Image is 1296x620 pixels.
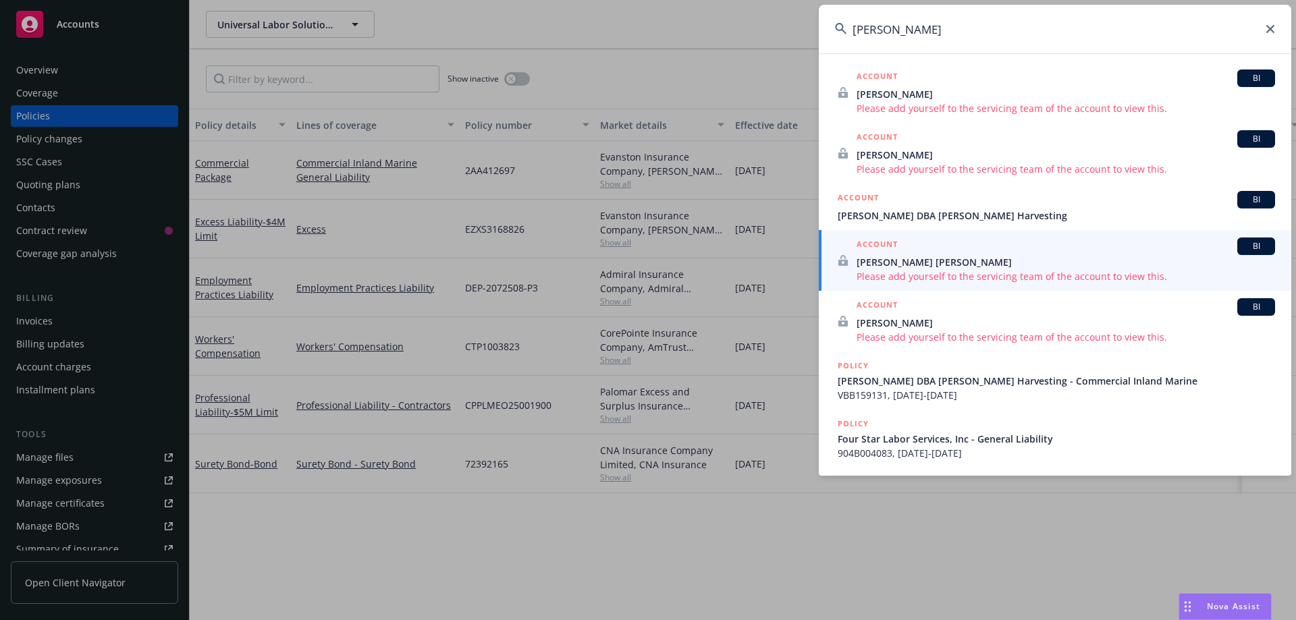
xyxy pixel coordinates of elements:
a: ACCOUNTBI[PERSON_NAME] [PERSON_NAME]Please add yourself to the servicing team of the account to v... [819,230,1291,291]
span: Please add yourself to the servicing team of the account to view this. [857,330,1275,344]
span: [PERSON_NAME] [857,148,1275,162]
span: Please add yourself to the servicing team of the account to view this. [857,101,1275,115]
span: Please add yourself to the servicing team of the account to view this. [857,269,1275,283]
span: BI [1243,194,1270,206]
h5: POLICY [838,417,869,430]
button: Nova Assist [1179,593,1272,620]
h5: POLICY [838,359,869,372]
span: Please add yourself to the servicing team of the account to view this. [857,162,1275,176]
span: 904B004083, [DATE]-[DATE] [838,446,1275,460]
a: ACCOUNTBI[PERSON_NAME]Please add yourself to the servicing team of the account to view this. [819,291,1291,351]
h5: ACCOUNT [857,69,898,86]
div: Drag to move [1179,594,1196,619]
a: ACCOUNTBI[PERSON_NAME] DBA [PERSON_NAME] Harvesting [819,184,1291,230]
a: ACCOUNTBI[PERSON_NAME]Please add yourself to the servicing team of the account to view this. [819,62,1291,123]
span: BI [1243,133,1270,145]
span: [PERSON_NAME] [857,87,1275,101]
h5: ACCOUNT [857,298,898,314]
a: POLICYFour Star Labor Services, Inc - General Liability904B004083, [DATE]-[DATE] [819,410,1291,468]
span: BI [1243,72,1270,84]
h5: ACCOUNT [857,130,898,146]
a: POLICY[PERSON_NAME] DBA [PERSON_NAME] Harvesting - Commercial Inland MarineVBB159131, [DATE]-[DATE] [819,351,1291,410]
span: [PERSON_NAME] [PERSON_NAME] [857,255,1275,269]
span: VBB159131, [DATE]-[DATE] [838,388,1275,402]
span: Nova Assist [1207,600,1260,612]
span: [PERSON_NAME] DBA [PERSON_NAME] Harvesting - Commercial Inland Marine [838,374,1275,388]
a: ACCOUNTBI[PERSON_NAME]Please add yourself to the servicing team of the account to view this. [819,123,1291,184]
h5: ACCOUNT [838,191,879,207]
span: BI [1243,301,1270,313]
span: [PERSON_NAME] DBA [PERSON_NAME] Harvesting [838,208,1275,223]
h5: ACCOUNT [857,237,898,254]
span: BI [1243,240,1270,252]
span: Four Star Labor Services, Inc - General Liability [838,432,1275,446]
span: [PERSON_NAME] [857,316,1275,330]
input: Search... [819,5,1291,53]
